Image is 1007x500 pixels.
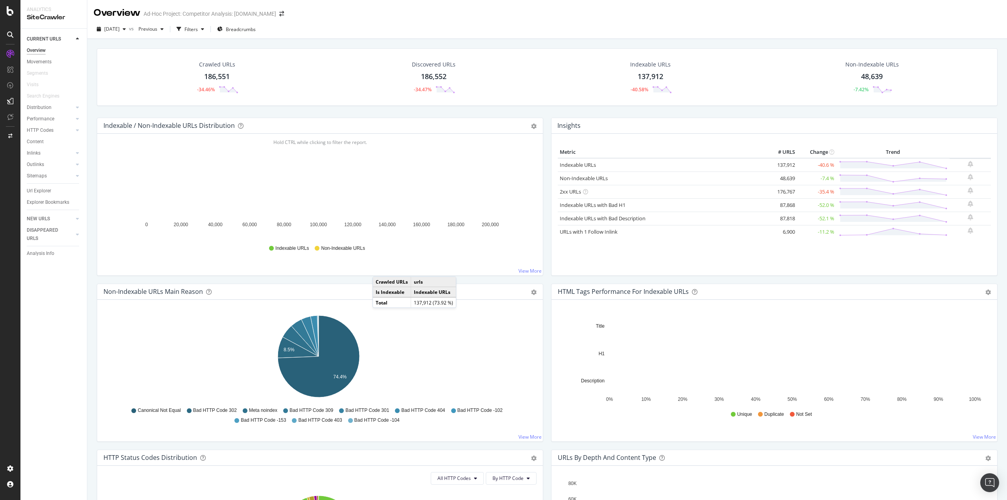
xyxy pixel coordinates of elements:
div: Content [27,138,44,146]
div: Sitemaps [27,172,47,180]
a: View More [973,434,996,440]
td: 137,912 (73.92 %) [411,297,456,308]
span: Breadcrumbs [226,26,256,33]
th: Change [797,146,836,158]
text: 0 [145,222,148,227]
span: Bad HTTP Code 403 [298,417,342,424]
button: Filters [173,23,207,35]
div: -40.58% [631,86,648,93]
td: -52.0 % [797,198,836,212]
div: -34.46% [197,86,215,93]
td: Indexable URLs [411,287,456,297]
svg: A chart. [103,312,534,404]
div: Open Intercom Messenger [980,473,999,492]
div: 137,912 [638,72,663,82]
div: Inlinks [27,149,41,157]
a: Inlinks [27,149,74,157]
div: Overview [27,46,46,55]
td: 87,818 [765,212,797,225]
div: Indexable URLs [630,61,671,68]
div: DISAPPEARED URLS [27,226,66,243]
td: Is Indexable [373,287,411,297]
div: Url Explorer [27,187,51,195]
div: gear [531,456,537,461]
div: Movements [27,58,52,66]
text: 20,000 [174,222,188,227]
a: Outlinks [27,161,74,169]
span: Bad HTTP Code -102 [457,407,503,414]
a: Sitemaps [27,172,74,180]
span: Meta noindex [249,407,277,414]
div: Discovered URLs [412,61,456,68]
a: Movements [27,58,81,66]
button: Breadcrumbs [214,23,259,35]
text: 90% [934,397,943,402]
svg: A chart. [558,312,988,404]
a: Non-Indexable URLs [560,175,608,182]
span: Previous [135,26,157,32]
a: Overview [27,46,81,55]
span: Not Set [796,411,812,418]
div: Crawled URLs [199,61,235,68]
text: 74.4% [333,374,347,380]
a: NEW URLS [27,215,74,223]
div: gear [531,124,537,129]
a: Distribution [27,103,74,112]
div: HTTP Codes [27,126,53,135]
span: Duplicate [764,411,784,418]
td: 6,900 [765,225,797,238]
div: arrow-right-arrow-left [279,11,284,17]
text: 8.5% [284,347,295,352]
div: Search Engines [27,92,59,100]
div: HTML Tags Performance for Indexable URLs [558,288,689,295]
span: Bad HTTP Code 404 [401,407,445,414]
div: gear [985,456,991,461]
div: bell-plus [968,161,973,167]
a: Visits [27,81,46,89]
td: -7.4 % [797,172,836,185]
span: Non-Indexable URLs [321,245,365,252]
span: Bad HTTP Code -104 [354,417,400,424]
text: 200,000 [482,222,499,227]
span: All HTTP Codes [437,475,471,482]
th: Trend [836,146,950,158]
span: Canonical Not Equal [138,407,181,414]
svg: A chart. [103,146,534,238]
div: gear [531,290,537,295]
div: -34.47% [414,86,432,93]
text: 60,000 [242,222,257,227]
td: -11.2 % [797,225,836,238]
text: 30% [714,397,724,402]
div: bell-plus [968,214,973,220]
span: Bad HTTP Code 302 [193,407,237,414]
a: Performance [27,115,74,123]
text: 10% [641,397,651,402]
div: Filters [184,26,198,33]
div: Distribution [27,103,52,112]
text: Title [596,323,605,329]
a: Analysis Info [27,249,81,258]
div: CURRENT URLS [27,35,61,43]
text: Description [581,378,605,384]
text: 80K [568,481,577,486]
a: Indexable URLs [560,161,596,168]
div: Analysis Info [27,249,54,258]
a: Content [27,138,81,146]
a: Indexable URLs with Bad Description [560,215,646,222]
span: Bad HTTP Code -153 [241,417,286,424]
div: bell-plus [968,227,973,234]
div: Analytics [27,6,81,13]
button: By HTTP Code [486,472,537,485]
td: 48,639 [765,172,797,185]
td: -52.1 % [797,212,836,225]
span: vs [129,25,135,32]
text: 0% [606,397,613,402]
td: -35.4 % [797,185,836,198]
td: 176,767 [765,185,797,198]
span: 2025 Sep. 23rd [104,26,120,32]
button: All HTTP Codes [431,472,484,485]
a: Segments [27,69,56,77]
text: 160,000 [413,222,430,227]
